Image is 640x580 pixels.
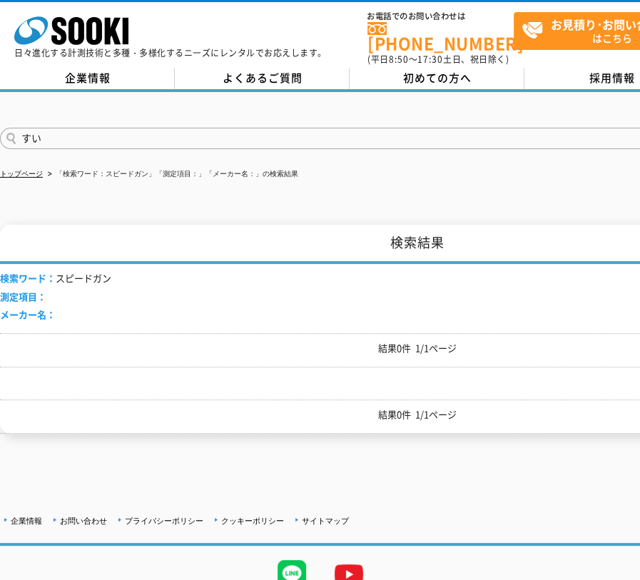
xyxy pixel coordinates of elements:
[60,517,107,525] a: お問い合わせ
[350,68,524,89] a: 初めての方へ
[389,53,409,66] span: 8:50
[417,53,443,66] span: 17:30
[367,12,514,21] span: お電話でのお問い合わせは
[45,167,298,182] li: 「検索ワード：スピードガン」「測定項目：」「メーカー名：」の検索結果
[367,53,509,66] span: (平日 ～ 土日、祝日除く)
[11,517,42,525] a: 企業情報
[175,68,350,89] a: よくあるご質問
[125,517,203,525] a: プライバシーポリシー
[403,70,472,86] span: 初めての方へ
[221,517,284,525] a: クッキーポリシー
[302,517,349,525] a: サイトマップ
[14,49,327,57] p: 日々進化する計測技術と多種・多様化するニーズにレンタルでお応えします。
[367,22,514,51] a: [PHONE_NUMBER]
